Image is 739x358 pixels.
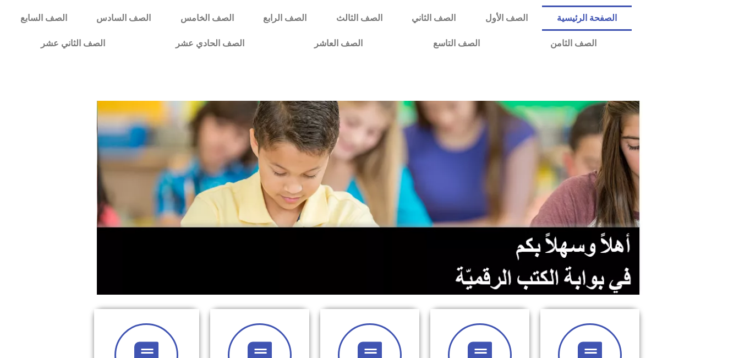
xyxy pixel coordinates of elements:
[166,6,248,31] a: الصف الخامس
[515,31,632,56] a: الصف الثامن
[248,6,321,31] a: الصف الرابع
[82,6,166,31] a: الصف السادس
[542,6,631,31] a: الصفحة الرئيسية
[6,31,140,56] a: الصف الثاني عشر
[140,31,280,56] a: الصف الحادي عشر
[6,6,81,31] a: الصف السابع
[279,31,398,56] a: الصف العاشر
[470,6,542,31] a: الصف الأول
[397,6,470,31] a: الصف الثاني
[321,6,397,31] a: الصف الثالث
[398,31,515,56] a: الصف التاسع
